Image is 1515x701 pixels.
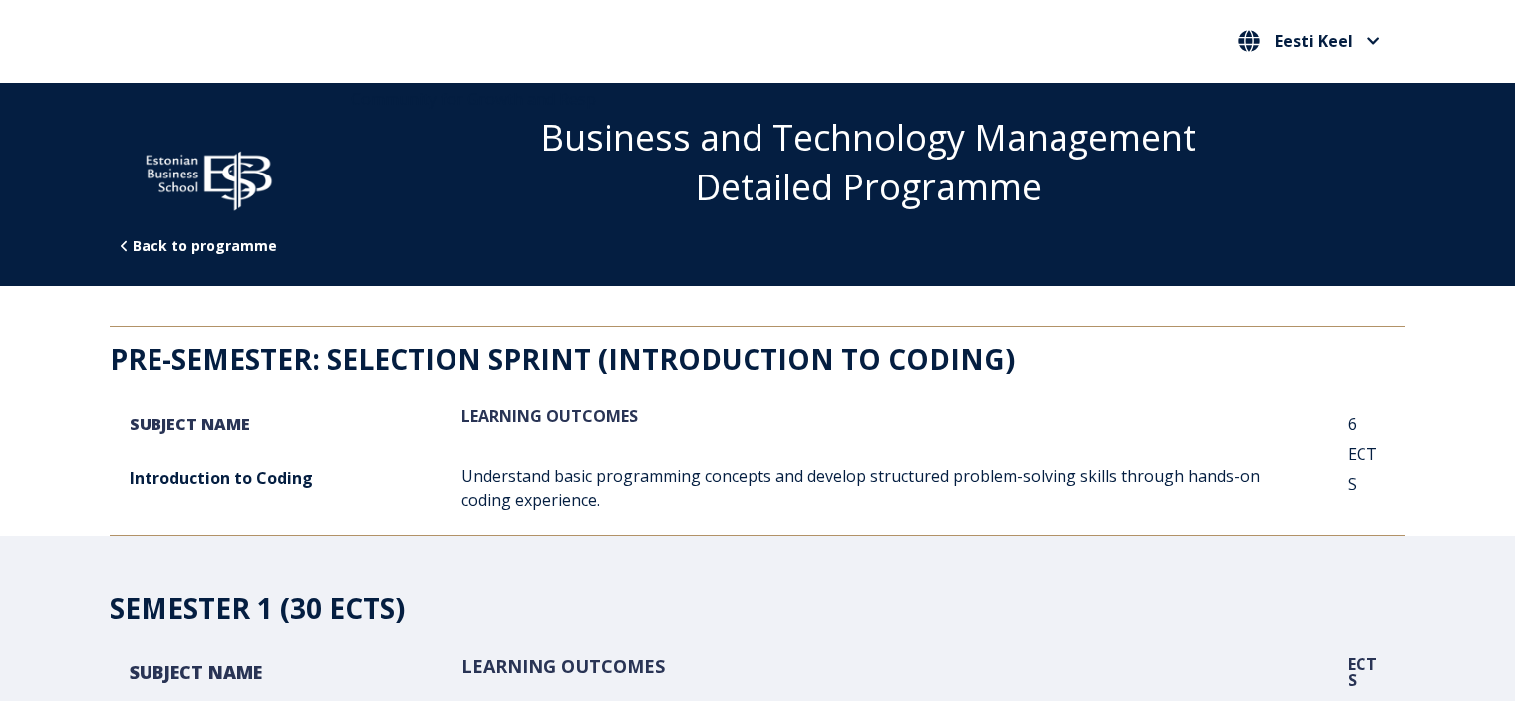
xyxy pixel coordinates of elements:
img: ebs_logo2016_white [130,137,288,216]
span: LEARNING OUTCOMES [461,654,665,678]
nav: Vali oma keel [1233,25,1385,58]
span: Community for Growth and Resp [351,88,596,110]
h2: PRE-SEMESTER: SELECTION SPRINT (INTRODUCTION TO CODING) [110,338,1405,380]
h2: SEMESTER 1 (30 ECTS) [110,587,1405,629]
span: Eesti Keel [1275,33,1353,49]
strong: SUBJECT NAME [130,660,262,684]
span: LEARNING OUTCOMES [461,405,638,427]
span: Business and Technology Management Detailed Programme [540,113,1196,211]
span: 6 ECTS [1348,413,1377,495]
a: Back to programme [133,236,277,255]
p: Understand basic programming concepts and develop structured problem-solving skills through hands... [461,464,1275,512]
button: Eesti Keel [1233,25,1385,57]
span: ECTS [1348,653,1377,691]
span: Introduction to Coding [130,467,313,489]
strong: SUBJECT NAME [130,413,250,435]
